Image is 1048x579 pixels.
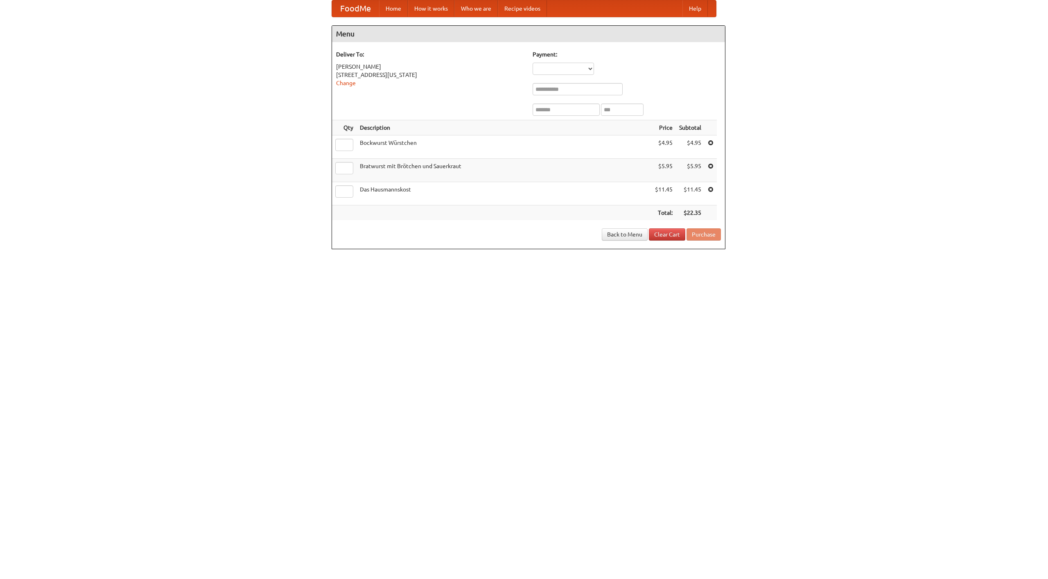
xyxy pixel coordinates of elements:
[676,159,705,182] td: $5.95
[357,182,652,205] td: Das Hausmannskost
[652,205,676,221] th: Total:
[408,0,454,17] a: How it works
[676,205,705,221] th: $22.35
[676,135,705,159] td: $4.95
[652,120,676,135] th: Price
[454,0,498,17] a: Who we are
[357,135,652,159] td: Bockwurst Würstchen
[336,63,524,71] div: [PERSON_NAME]
[687,228,721,241] button: Purchase
[652,159,676,182] td: $5.95
[682,0,708,17] a: Help
[357,120,652,135] th: Description
[357,159,652,182] td: Bratwurst mit Brötchen und Sauerkraut
[379,0,408,17] a: Home
[336,71,524,79] div: [STREET_ADDRESS][US_STATE]
[332,120,357,135] th: Qty
[602,228,648,241] a: Back to Menu
[652,182,676,205] td: $11.45
[332,26,725,42] h4: Menu
[676,120,705,135] th: Subtotal
[649,228,685,241] a: Clear Cart
[336,80,356,86] a: Change
[652,135,676,159] td: $4.95
[332,0,379,17] a: FoodMe
[533,50,721,59] h5: Payment:
[676,182,705,205] td: $11.45
[336,50,524,59] h5: Deliver To:
[498,0,547,17] a: Recipe videos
